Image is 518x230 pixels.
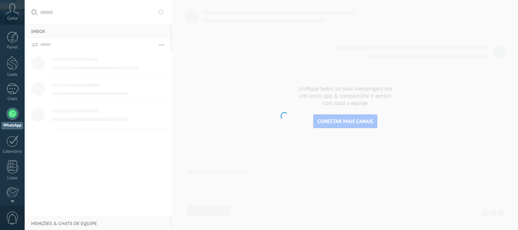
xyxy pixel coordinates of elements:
[7,16,17,21] span: Conta
[2,72,24,77] div: Leads
[2,176,24,181] div: Listas
[2,45,24,50] div: Painel
[2,122,23,129] div: WhatsApp
[2,97,24,102] div: Chats
[2,149,24,154] div: Calendário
